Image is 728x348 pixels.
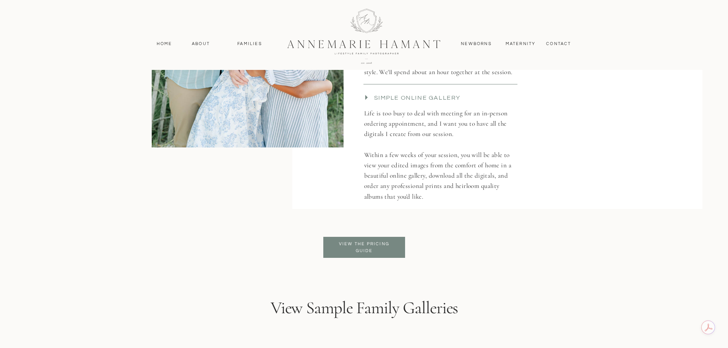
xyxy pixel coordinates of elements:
a: Newborns [458,40,495,47]
h3: View Sample Family Galleries [227,298,502,322]
a: Families [233,40,267,47]
a: MAternity [506,40,535,47]
a: Home [153,40,176,47]
a: About [190,40,212,47]
a: contact [542,40,576,47]
a: View the pricing guide [333,241,396,254]
h3: Simple Online Gallery [374,94,521,107]
p: Life is too busy to deal with meeting for an in-person ordering appointment, and I want you to ha... [364,108,515,204]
